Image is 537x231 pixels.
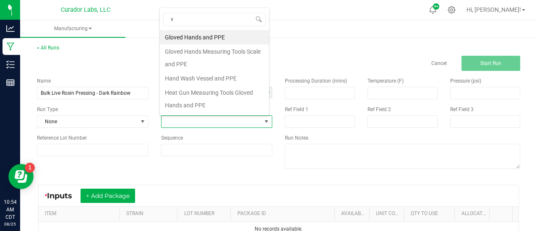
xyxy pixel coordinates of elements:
li: Gloved Hands Measuring Tools Scale and PPE [160,44,269,71]
li: Gloved Hands and PPE [160,30,269,44]
span: Sequence [161,135,183,141]
div: Manage settings [446,6,457,14]
a: PACKAGE IDSortable [237,210,331,217]
button: Start Run [461,56,520,71]
button: + Add Package [81,189,135,203]
a: QTY TO USESortable [411,210,452,217]
a: Sortable [496,210,509,217]
span: Processing Duration (mins) [285,78,347,84]
span: Curador Labs, LLC [61,6,110,13]
span: Hi, [PERSON_NAME]! [467,6,521,13]
inline-svg: Inventory [6,60,15,69]
a: AVAILABLESortable [341,210,366,217]
iframe: Resource center [8,164,34,189]
span: Manufacturing [20,25,125,32]
span: Start Run [480,60,501,66]
p: 08/25 [4,221,16,227]
a: Unit CostSortable [376,210,401,217]
li: Heat Gun Measuring Tools Gloved Hands and PPE [160,86,269,112]
inline-svg: Analytics [6,24,15,33]
span: Ref Field 3 [450,106,474,112]
a: Manufacturing [20,20,125,38]
iframe: Resource center unread badge [25,163,35,173]
span: Inputs [47,191,81,200]
a: Cancel [431,60,447,67]
a: < All Runs [37,45,59,51]
inline-svg: Manufacturing [6,42,15,51]
li: Hand Wash Vessel and PPE [160,71,269,86]
span: 9+ [434,5,438,8]
span: Ref Field 1 [285,106,308,112]
a: ITEMSortable [45,210,116,217]
span: Pressure (psi) [450,78,481,84]
span: Temperature (F) [368,78,404,84]
span: Name [37,78,51,84]
span: None [37,116,138,127]
span: Run Notes [285,135,308,141]
span: Ref Field 2 [368,106,391,112]
span: Run Type [37,106,58,113]
p: 10:54 AM CDT [4,198,16,221]
inline-svg: Reports [6,78,15,87]
li: Low-Temp V3 Press [160,112,269,127]
a: LOT NUMBERSortable [184,210,227,217]
a: STRAINSortable [126,210,174,217]
a: Allocated CostSortable [461,210,486,217]
span: Reference Lot Number [37,135,87,141]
